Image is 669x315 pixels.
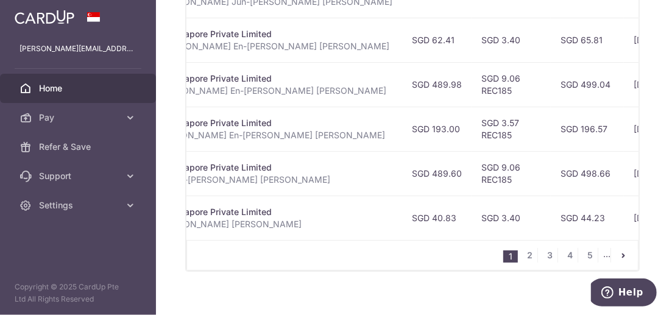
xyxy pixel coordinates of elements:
[105,218,392,230] p: P562653241 [PERSON_NAME] [PERSON_NAME]
[472,107,551,151] td: SGD 3.57 REC185
[105,85,392,97] p: L541875244 [PERSON_NAME] En-[PERSON_NAME] [PERSON_NAME]
[15,10,74,24] img: CardUp
[523,248,537,263] a: 2
[402,107,472,151] td: SGD 193.00
[551,107,624,151] td: SGD 196.57
[472,151,551,196] td: SGD 9.06 REC185
[19,43,136,55] p: [PERSON_NAME][EMAIL_ADDRESS][DOMAIN_NAME]
[105,174,392,186] p: L541875260 Lim En-[PERSON_NAME] [PERSON_NAME]
[402,196,472,240] td: SGD 40.83
[39,111,119,124] span: Pay
[402,18,472,62] td: SGD 62.41
[551,62,624,107] td: SGD 499.04
[105,40,392,52] p: E239766306 [PERSON_NAME] En-[PERSON_NAME] [PERSON_NAME]
[105,129,392,141] p: L541875257 [PERSON_NAME] En-[PERSON_NAME] [PERSON_NAME]
[551,196,624,240] td: SGD 44.23
[39,199,119,211] span: Settings
[551,151,624,196] td: SGD 498.66
[39,170,119,182] span: Support
[39,82,119,94] span: Home
[591,278,657,309] iframe: Opens a widget where you can find more information
[603,248,611,263] li: ...
[472,196,551,240] td: SGD 3.40
[105,206,392,218] div: Insurance. AIA Singapore Private Limited
[503,250,518,263] li: 1
[402,151,472,196] td: SGD 489.60
[105,73,392,85] div: Insurance. AIA Singapore Private Limited
[503,241,638,270] nav: pager
[563,248,578,263] a: 4
[105,161,392,174] div: Insurance. AIA Singapore Private Limited
[551,18,624,62] td: SGD 65.81
[39,141,119,153] span: Refer & Save
[472,62,551,107] td: SGD 9.06 REC185
[543,248,557,263] a: 3
[105,28,392,40] div: Insurance. AIA Singapore Private Limited
[402,62,472,107] td: SGD 489.98
[583,248,598,263] a: 5
[472,18,551,62] td: SGD 3.40
[105,117,392,129] div: Insurance. AIA Singapore Private Limited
